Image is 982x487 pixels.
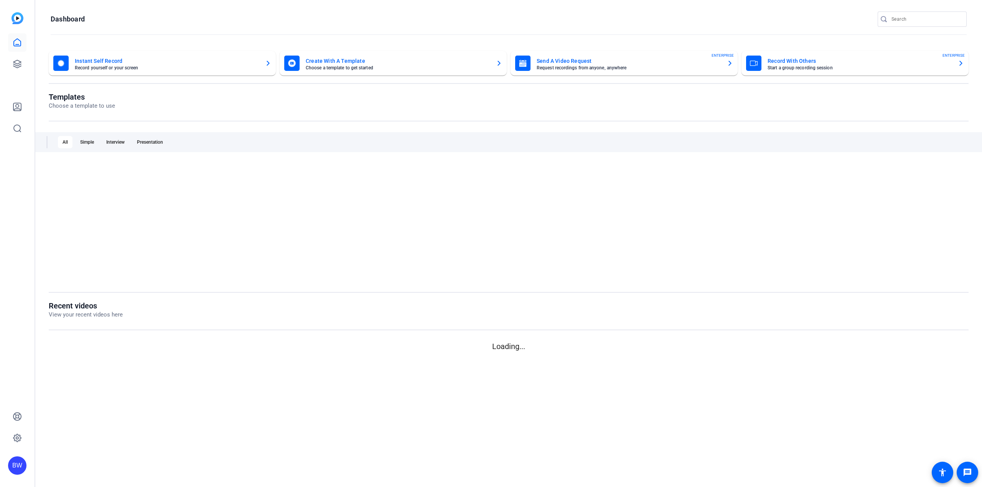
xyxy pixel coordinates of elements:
button: Create With A TemplateChoose a template to get started [280,51,507,75]
button: Record With OthersStart a group recording sessionENTERPRISE [741,51,969,75]
mat-card-title: Send A Video Request [537,56,721,66]
div: Presentation [132,136,168,148]
mat-card-subtitle: Record yourself or your screen [75,66,259,70]
div: Interview [102,136,129,148]
p: Loading... [49,341,969,352]
h1: Dashboard [51,15,85,24]
mat-card-subtitle: Request recordings from anyone, anywhere [537,66,721,70]
h1: Templates [49,92,115,102]
span: ENTERPRISE [712,52,734,58]
div: BW [8,456,26,475]
mat-card-subtitle: Start a group recording session [768,66,952,70]
mat-card-subtitle: Choose a template to get started [306,66,490,70]
p: View your recent videos here [49,310,123,319]
img: blue-gradient.svg [12,12,23,24]
div: Simple [76,136,99,148]
button: Instant Self RecordRecord yourself or your screen [49,51,276,75]
mat-card-title: Record With Others [768,56,952,66]
button: Send A Video RequestRequest recordings from anyone, anywhereENTERPRISE [511,51,738,75]
mat-icon: message [963,468,972,477]
p: Choose a template to use [49,102,115,110]
mat-card-title: Create With A Template [306,56,490,66]
mat-icon: accessibility [938,468,947,477]
h1: Recent videos [49,301,123,310]
span: ENTERPRISE [942,52,965,58]
input: Search [891,15,961,24]
mat-card-title: Instant Self Record [75,56,259,66]
div: All [58,136,72,148]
